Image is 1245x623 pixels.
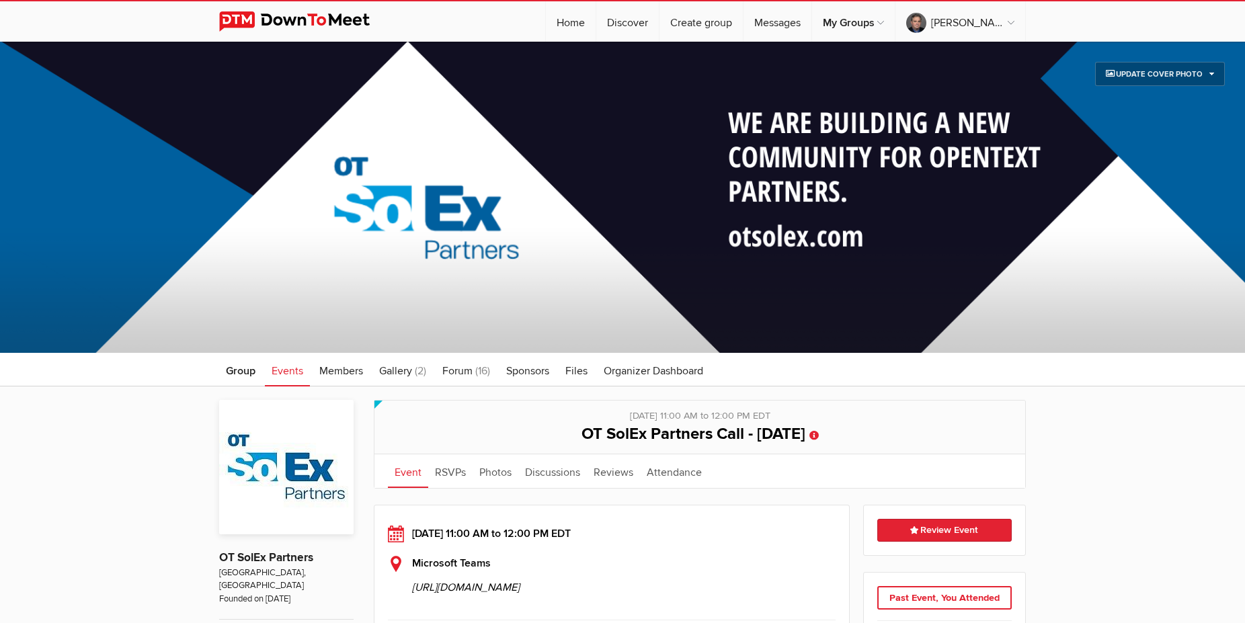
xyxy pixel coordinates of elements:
a: Organizer Dashboard [597,353,710,386]
img: OT SolEx Partners [219,400,354,534]
span: [URL][DOMAIN_NAME] [412,571,836,595]
a: Photos [473,454,518,488]
div: [DATE] 11:00 AM to 12:00 PM EDT [388,401,1012,423]
a: OT SolEx Partners [219,550,313,565]
span: OT SolEx Partners Call - [DATE] [581,424,805,444]
a: Members [313,353,370,386]
a: [PERSON_NAME], [PERSON_NAME] [895,1,1025,42]
span: Sponsors [506,364,549,378]
a: Gallery (2) [372,353,433,386]
a: Discussions [518,454,587,488]
a: Sponsors [499,353,556,386]
a: RSVPs [428,454,473,488]
span: [GEOGRAPHIC_DATA], [GEOGRAPHIC_DATA] [219,567,354,593]
a: Update Cover Photo [1095,62,1225,86]
span: (16) [475,364,490,378]
a: Messages [744,1,811,42]
a: Events [265,353,310,386]
img: DownToMeet [219,11,391,32]
span: Members [319,364,363,378]
span: Forum [442,364,473,378]
a: Attendance [640,454,709,488]
a: Group [219,353,262,386]
div: Past Event, You Attended [877,586,1012,610]
a: Discover [596,1,659,42]
span: (2) [415,364,426,378]
span: Group [226,364,255,378]
a: My Groups [812,1,895,42]
span: Founded on [DATE] [219,593,354,606]
span: Organizer Dashboard [604,364,703,378]
a: Forum (16) [436,353,497,386]
div: [DATE] 11:00 AM to 12:00 PM EDT [388,526,836,542]
a: Event [388,454,428,488]
span: Events [272,364,303,378]
a: Files [559,353,594,386]
span: Files [565,364,588,378]
a: Home [546,1,596,42]
span: Gallery [379,364,412,378]
a: Create group [659,1,743,42]
a: Reviews [587,454,640,488]
a: Review Event [877,519,1012,542]
b: Microsoft Teams [412,556,491,570]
